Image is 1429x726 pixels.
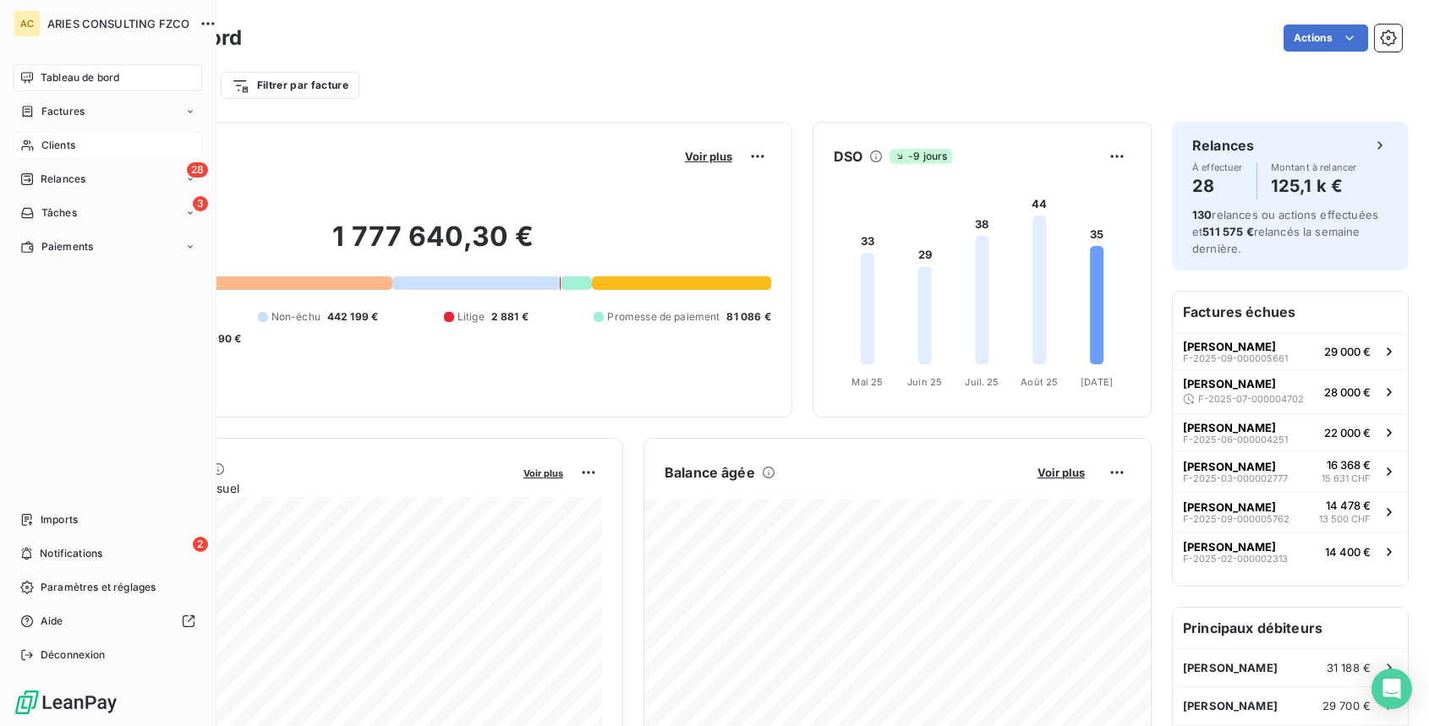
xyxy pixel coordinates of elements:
span: 22 000 € [1324,426,1371,439]
button: [PERSON_NAME]F-2025-09-00000566129 000 € [1173,332,1408,369]
div: Open Intercom Messenger [1372,669,1412,709]
h6: Balance âgée [665,462,755,483]
button: [PERSON_NAME]F-2025-06-00000425122 000 € [1173,413,1408,450]
span: 3 [193,196,208,211]
button: [PERSON_NAME]F-2025-03-00000277716 368 €15 631 CHF [1173,450,1408,492]
span: 14 478 € [1326,499,1371,512]
span: [PERSON_NAME] [1183,699,1278,712]
span: 13 500 CHF [1319,512,1371,527]
span: 14 400 € [1325,545,1371,559]
span: Imports [41,512,78,527]
span: Déconnexion [41,647,106,663]
span: 442 199 € [327,309,378,325]
span: [PERSON_NAME] [1183,340,1276,353]
span: ARIES CONSULTING FZCO [47,17,189,30]
span: Aide [41,614,63,629]
tspan: Juin 25 [907,376,942,388]
span: Voir plus [1038,466,1085,479]
span: 29 700 € [1322,699,1371,712]
span: F-2025-09-000005661 [1183,353,1288,363]
span: F-2025-03-000002777 [1183,473,1288,483]
img: Logo LeanPay [14,689,118,716]
span: Chiffre d'affaires mensuel [96,479,512,497]
span: Voir plus [523,467,563,479]
span: F-2025-06-000004251 [1183,434,1288,445]
button: [PERSON_NAME]F-2025-07-00000470228 000 € [1173,369,1408,413]
span: 81 086 € [726,309,770,325]
span: Clients [41,138,75,153]
span: Paiements [41,239,93,254]
tspan: [DATE] [1081,376,1113,388]
span: À effectuer [1192,162,1243,172]
span: 28 [187,162,208,177]
h4: 28 [1192,172,1243,199]
span: [PERSON_NAME] [1183,661,1278,674]
span: 29 000 € [1324,345,1371,358]
span: Litige [457,309,485,325]
span: 28 000 € [1324,385,1371,399]
h2: 1 777 640,30 € [96,220,771,270]
tspan: Août 25 [1021,376,1058,388]
span: 511 575 € [1202,225,1253,238]
span: Tâches [41,205,77,221]
span: relances ou actions effectuées et relancés la semaine dernière. [1192,208,1378,255]
span: [PERSON_NAME] [1183,460,1276,473]
h6: Factures échues [1173,292,1408,332]
tspan: Juil. 25 [965,376,999,388]
button: Actions [1284,25,1368,52]
span: Non-échu [271,309,320,325]
span: [PERSON_NAME] [1183,421,1276,434]
span: 15 631 CHF [1322,472,1371,486]
h6: Principaux débiteurs [1173,608,1408,648]
div: AC [14,10,41,37]
span: 2 881 € [491,309,528,325]
span: 16 368 € [1327,458,1371,472]
span: Relances [41,172,85,187]
span: [PERSON_NAME] [1183,500,1276,514]
h6: Relances [1192,135,1254,156]
span: 31 188 € [1327,661,1371,674]
a: Aide [14,608,202,635]
span: Paramètres et réglages [41,580,156,595]
span: 2 [193,537,208,552]
span: 130 [1192,208,1212,221]
span: Promesse de paiement [607,309,720,325]
span: Tableau de bord [41,70,119,85]
span: Notifications [40,546,102,561]
span: Voir plus [685,150,732,163]
span: [PERSON_NAME] [1183,377,1276,390]
button: Voir plus [680,149,737,164]
span: F-2025-02-000002313 [1183,554,1288,564]
span: Factures [41,104,85,119]
span: F-2025-07-000004702 [1198,394,1304,404]
tspan: Mai 25 [851,376,883,388]
span: Montant à relancer [1271,162,1357,172]
button: Filtrer par facture [221,72,359,99]
button: Voir plus [518,465,568,480]
span: F-2025-09-000005762 [1183,514,1289,524]
button: [PERSON_NAME]F-2025-02-00000231314 400 € [1173,532,1408,570]
span: [PERSON_NAME] [1183,540,1276,554]
h6: DSO [834,146,862,166]
h4: 125,1 k € [1271,172,1357,199]
button: [PERSON_NAME]F-2025-09-00000576214 478 €13 500 CHF [1173,492,1408,533]
button: Voir plus [1032,465,1090,480]
span: -9 jours [890,149,952,164]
